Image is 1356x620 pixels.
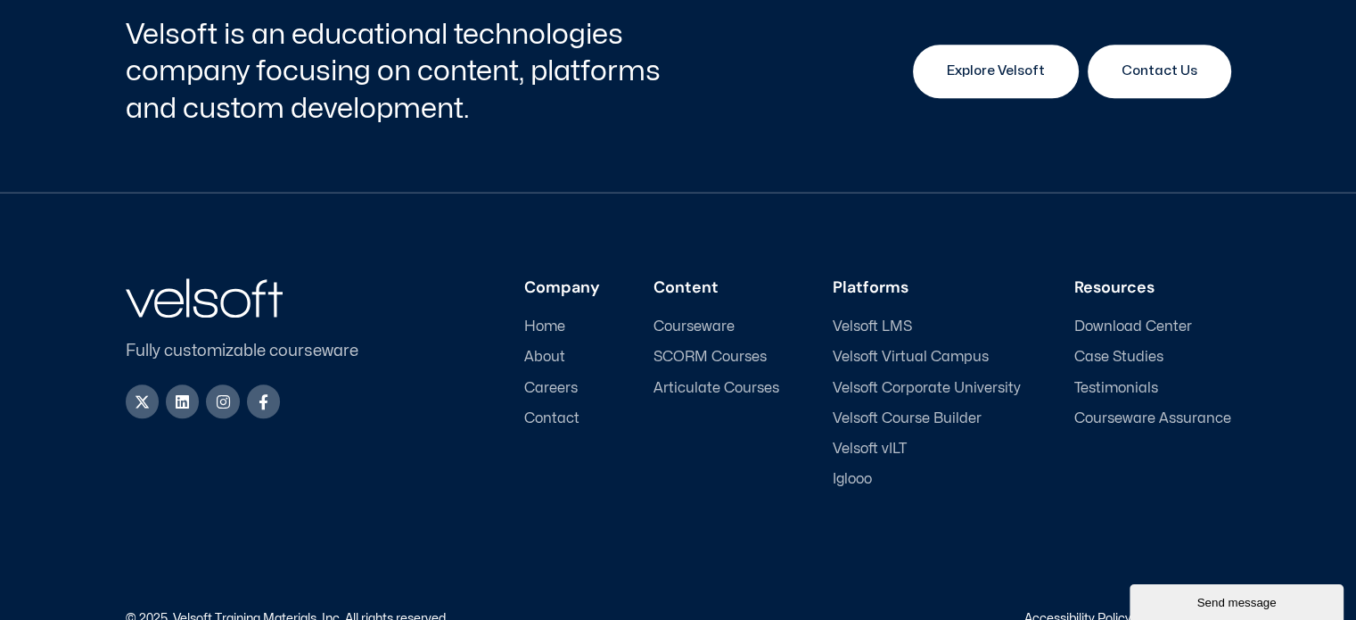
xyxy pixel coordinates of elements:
a: Contact Us [1088,45,1231,98]
a: Velsoft Virtual Campus [833,349,1021,366]
span: Contact [524,410,579,427]
a: Articulate Courses [653,380,779,397]
a: Velsoft vILT [833,441,1021,458]
a: Velsoft LMS [833,318,1021,335]
a: Case Studies [1074,349,1231,366]
a: Contact [524,410,600,427]
h3: Company [524,278,600,298]
a: Courseware Assurance [1074,410,1231,427]
a: Courseware [653,318,779,335]
span: Download Center [1074,318,1192,335]
span: Courseware [653,318,735,335]
a: Download Center [1074,318,1231,335]
span: About [524,349,565,366]
iframe: chat widget [1130,581,1347,620]
h3: Content [653,278,779,298]
a: About [524,349,600,366]
span: SCORM Courses [653,349,767,366]
span: Velsoft vILT [833,441,907,458]
span: Case Studies [1074,349,1163,366]
span: Home [524,318,565,335]
h2: Velsoft is an educational technologies company focusing on content, platforms and custom developm... [126,16,674,128]
span: Iglooo [833,471,872,488]
a: Explore Velsoft [913,45,1079,98]
a: Velsoft Course Builder [833,410,1021,427]
h3: Platforms [833,278,1021,298]
a: Velsoft Corporate University [833,380,1021,397]
a: Careers [524,380,600,397]
span: Velsoft Course Builder [833,410,982,427]
span: Velsoft LMS [833,318,912,335]
span: Testimonials [1074,380,1158,397]
a: SCORM Courses [653,349,779,366]
span: Velsoft Virtual Campus [833,349,989,366]
h3: Resources [1074,278,1231,298]
p: Fully customizable courseware [126,339,388,363]
a: Home [524,318,600,335]
a: Testimonials [1074,380,1231,397]
span: Explore Velsoft [947,61,1045,82]
span: Contact Us [1122,61,1197,82]
span: Careers [524,380,578,397]
a: Iglooo [833,471,1021,488]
